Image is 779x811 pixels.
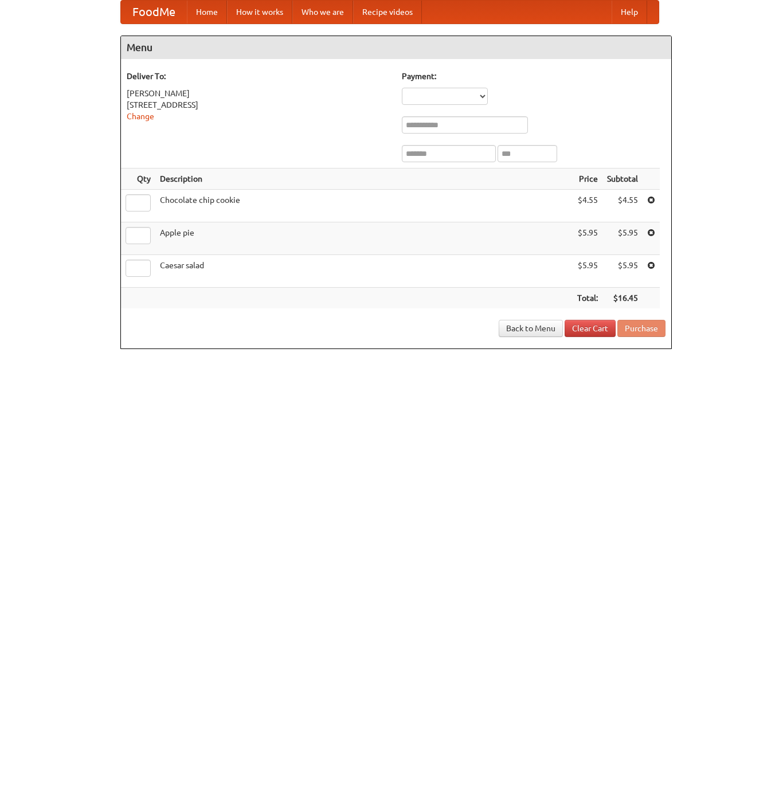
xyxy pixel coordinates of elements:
[602,190,643,222] td: $4.55
[292,1,353,23] a: Who we are
[187,1,227,23] a: Home
[127,88,390,99] div: [PERSON_NAME]
[602,222,643,255] td: $5.95
[565,320,616,337] a: Clear Cart
[353,1,422,23] a: Recipe videos
[127,112,154,121] a: Change
[127,99,390,111] div: [STREET_ADDRESS]
[155,169,573,190] th: Description
[121,1,187,23] a: FoodMe
[402,70,666,82] h5: Payment:
[499,320,563,337] a: Back to Menu
[121,36,671,59] h4: Menu
[155,255,573,288] td: Caesar salad
[602,169,643,190] th: Subtotal
[573,169,602,190] th: Price
[612,1,647,23] a: Help
[602,255,643,288] td: $5.95
[602,288,643,309] th: $16.45
[617,320,666,337] button: Purchase
[573,255,602,288] td: $5.95
[155,190,573,222] td: Chocolate chip cookie
[573,222,602,255] td: $5.95
[127,70,390,82] h5: Deliver To:
[573,190,602,222] td: $4.55
[227,1,292,23] a: How it works
[121,169,155,190] th: Qty
[155,222,573,255] td: Apple pie
[573,288,602,309] th: Total:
